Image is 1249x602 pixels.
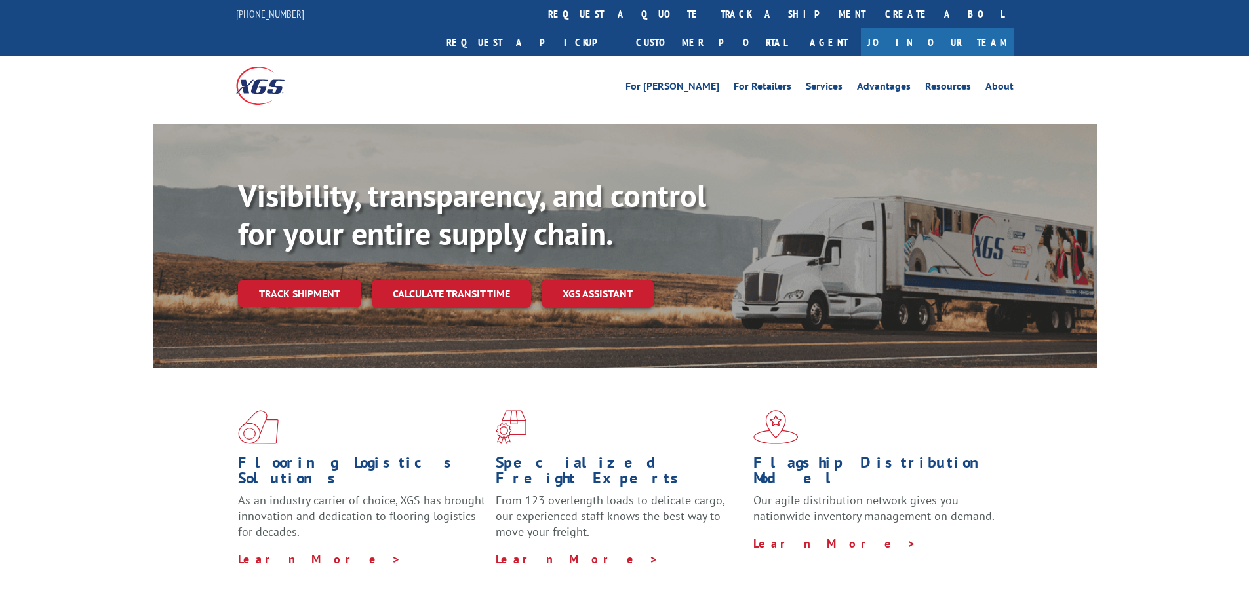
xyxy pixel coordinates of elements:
b: Visibility, transparency, and control for your entire supply chain. [238,175,706,254]
p: From 123 overlength loads to delicate cargo, our experienced staff knows the best way to move you... [496,493,743,551]
a: Services [806,81,843,96]
a: Calculate transit time [372,280,531,308]
a: Request a pickup [437,28,626,56]
a: Learn More > [753,536,917,551]
a: Track shipment [238,280,361,307]
a: Join Our Team [861,28,1014,56]
a: About [985,81,1014,96]
h1: Specialized Freight Experts [496,455,743,493]
img: xgs-icon-focused-on-flooring-red [496,410,526,444]
span: As an industry carrier of choice, XGS has brought innovation and dedication to flooring logistics... [238,493,485,539]
span: Our agile distribution network gives you nationwide inventory management on demand. [753,493,995,523]
a: XGS ASSISTANT [542,280,654,308]
a: Customer Portal [626,28,797,56]
img: xgs-icon-flagship-distribution-model-red [753,410,799,444]
h1: Flagship Distribution Model [753,455,1001,493]
img: xgs-icon-total-supply-chain-intelligence-red [238,410,279,444]
h1: Flooring Logistics Solutions [238,455,486,493]
a: Resources [925,81,971,96]
a: Learn More > [496,552,659,567]
a: Learn More > [238,552,401,567]
a: For [PERSON_NAME] [625,81,719,96]
a: For Retailers [734,81,791,96]
a: Agent [797,28,861,56]
a: [PHONE_NUMBER] [236,7,304,20]
a: Advantages [857,81,911,96]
